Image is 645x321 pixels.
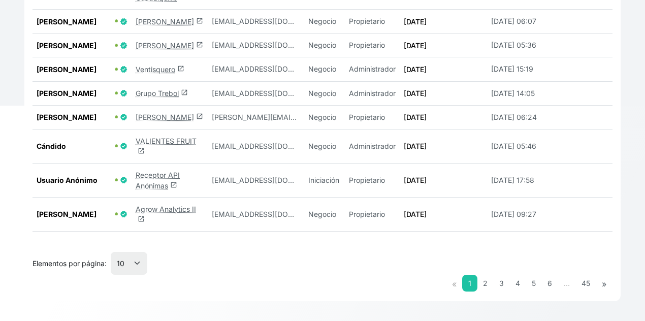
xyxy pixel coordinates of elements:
[400,81,487,105] td: [DATE]
[37,141,113,151] span: Cándido
[304,10,345,34] td: Negocio
[196,41,203,48] span: launch
[541,275,558,292] a: 6
[37,64,113,75] span: [PERSON_NAME]
[136,65,184,74] a: Ventisquerolaunch
[136,89,188,98] a: Grupo Trebollaunch
[37,175,113,185] span: Usuario Anónimo
[493,275,510,292] a: 3
[304,81,345,105] td: Negocio
[400,10,487,34] td: [DATE]
[487,129,592,163] td: [DATE] 05:46
[487,34,592,57] td: [DATE] 05:36
[177,65,184,72] span: launch
[120,89,127,97] span: Usuario Verificado
[304,197,345,231] td: Negocio
[462,275,477,292] a: 1
[208,163,304,197] td: anonimo@agrowanalytics.com
[487,57,592,81] td: [DATE] 15:19
[115,91,118,95] span: 🟢
[120,18,127,25] span: Usuario Verificado
[37,209,113,219] span: [PERSON_NAME]
[487,10,592,34] td: [DATE] 06:07
[208,81,304,105] td: riego@grupotrebol.pe
[120,210,127,218] span: Usuario Verificado
[120,176,127,184] span: Usuario Verificado
[304,163,345,197] td: Iniciación
[37,112,113,122] span: [PERSON_NAME]
[208,34,304,57] td: jorgeramirezlaguarta@gmail.com
[37,16,113,27] span: [PERSON_NAME]
[400,129,487,163] td: [DATE]
[208,57,304,81] td: lmorales@vwe.cl
[136,171,180,190] a: Receptor API Anónimaslaunch
[575,275,596,292] a: 45
[136,113,203,121] a: [PERSON_NAME]launch
[509,275,526,292] a: 4
[170,181,177,188] span: launch
[400,163,487,197] td: [DATE]
[487,81,592,105] td: [DATE] 14:05
[136,17,203,26] a: [PERSON_NAME]launch
[37,40,113,51] span: [PERSON_NAME]
[487,105,592,129] td: [DATE] 06:24
[208,129,304,163] td: garrimar@telefonica.net
[120,113,127,121] span: Usuario Verificado
[115,178,118,182] span: 🟢
[115,19,118,23] span: 🟢
[345,163,400,197] td: Propietario
[400,105,487,129] td: [DATE]
[345,197,400,231] td: Propietario
[196,113,203,120] span: launch
[138,215,145,222] span: launch
[400,197,487,231] td: [DATE]
[120,142,127,150] span: Usuario Verificado
[400,57,487,81] td: [DATE]
[115,44,118,48] span: 🟢
[400,34,487,57] td: [DATE]
[345,34,400,57] td: Propietario
[345,81,400,105] td: Administrador
[487,197,592,231] td: [DATE] 09:27
[602,279,606,289] span: »
[345,57,400,81] td: Administrador
[136,205,196,224] a: Agrow Analytics IIlaunch
[181,89,188,96] span: launch
[304,57,345,81] td: Negocio
[196,17,203,24] span: launch
[37,88,113,99] span: [PERSON_NAME]
[120,42,127,49] span: Usuario Verificado
[115,68,118,72] span: 🟢
[115,115,118,119] span: 🟢
[345,10,400,34] td: Propietario
[208,105,304,129] td: lorenzo.sanagustincallen@gmail.com
[304,105,345,129] td: Negocio
[477,275,494,292] a: 2
[33,258,107,269] p: Elementos por página:
[208,197,304,231] td: eduardoavalospalacios@gmail.com
[115,212,118,216] span: 🟢
[120,66,127,73] span: Usuario Verificado
[136,41,203,50] a: [PERSON_NAME]launch
[596,275,612,293] a: Next
[208,10,304,34] td: soygariner@gmail.com
[487,163,592,197] td: [DATE] 17:58
[136,137,197,156] a: VALIENTES FRUITlaunch
[138,147,145,154] span: launch
[304,34,345,57] td: Negocio
[33,275,612,293] nav: User display
[115,144,118,148] span: 🟢
[526,275,542,292] a: 5
[304,129,345,163] td: Negocio
[345,129,400,163] td: Administrador
[345,105,400,129] td: Propietario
